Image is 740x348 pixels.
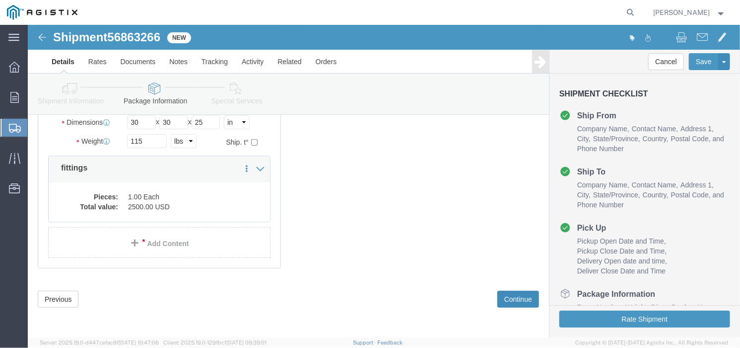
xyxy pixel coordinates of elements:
[40,340,159,346] span: Server: 2025.19.0-d447cefac8f
[575,339,728,347] span: Copyright © [DATE]-[DATE] Agistix Inc., All Rights Reserved
[353,340,378,346] a: Support
[226,340,267,346] span: [DATE] 09:39:01
[653,6,727,18] button: [PERSON_NAME]
[7,5,77,20] img: logo
[163,340,267,346] span: Client: 2025.19.0-129fbcf
[28,25,740,338] iframe: FS Legacy Container
[377,340,403,346] a: Feedback
[119,340,159,346] span: [DATE] 10:47:06
[654,7,710,18] span: Steven Berendsen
